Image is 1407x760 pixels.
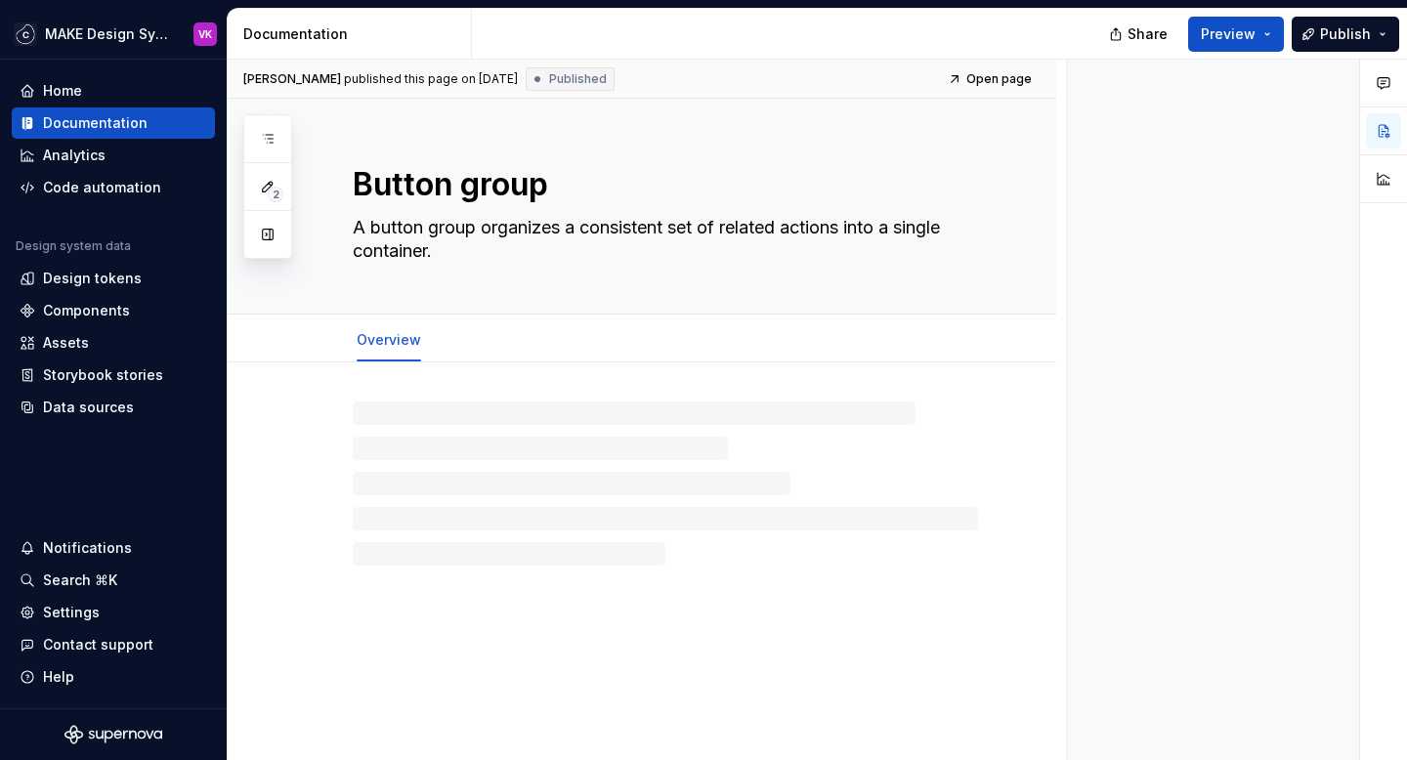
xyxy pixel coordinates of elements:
div: Overview [349,318,429,359]
div: Contact support [43,635,153,654]
div: Components [43,301,130,320]
a: Data sources [12,392,215,423]
a: Overview [357,331,421,348]
textarea: Button group [349,161,974,208]
button: MAKE Design SystemVK [4,13,223,55]
div: Storybook stories [43,365,163,385]
div: Settings [43,603,100,622]
div: Help [43,667,74,687]
div: Search ⌘K [43,570,117,590]
a: Documentation [12,107,215,139]
div: Design tokens [43,269,142,288]
a: Assets [12,327,215,359]
div: Home [43,81,82,101]
button: Notifications [12,532,215,564]
div: published this page on [DATE] [344,71,518,87]
span: [PERSON_NAME] [243,71,341,87]
button: Publish [1292,17,1399,52]
svg: Supernova Logo [64,725,162,744]
a: Open page [942,65,1041,93]
a: Analytics [12,140,215,171]
textarea: A button group organizes a consistent set of related actions into a single container. [349,212,974,267]
a: Home [12,75,215,106]
span: Open page [966,71,1032,87]
a: Code automation [12,172,215,203]
span: Publish [1320,24,1371,44]
span: Published [549,71,607,87]
div: Design system data [16,238,131,254]
a: Settings [12,597,215,628]
div: MAKE Design System [45,24,170,44]
button: Share [1099,17,1180,52]
a: Design tokens [12,263,215,294]
div: Documentation [243,24,463,44]
span: Share [1128,24,1168,44]
button: Contact support [12,629,215,660]
button: Search ⌘K [12,565,215,596]
div: VK [198,26,212,42]
div: Analytics [43,146,106,165]
div: Code automation [43,178,161,197]
span: Preview [1201,24,1256,44]
div: Notifications [43,538,132,558]
a: Storybook stories [12,359,215,391]
button: Preview [1188,17,1284,52]
div: Documentation [43,113,148,133]
div: Assets [43,333,89,353]
button: Help [12,661,215,693]
img: f5634f2a-3c0d-4c0b-9dc3-3862a3e014c7.png [14,22,37,46]
div: Data sources [43,398,134,417]
a: Components [12,295,215,326]
span: 2 [268,187,283,202]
